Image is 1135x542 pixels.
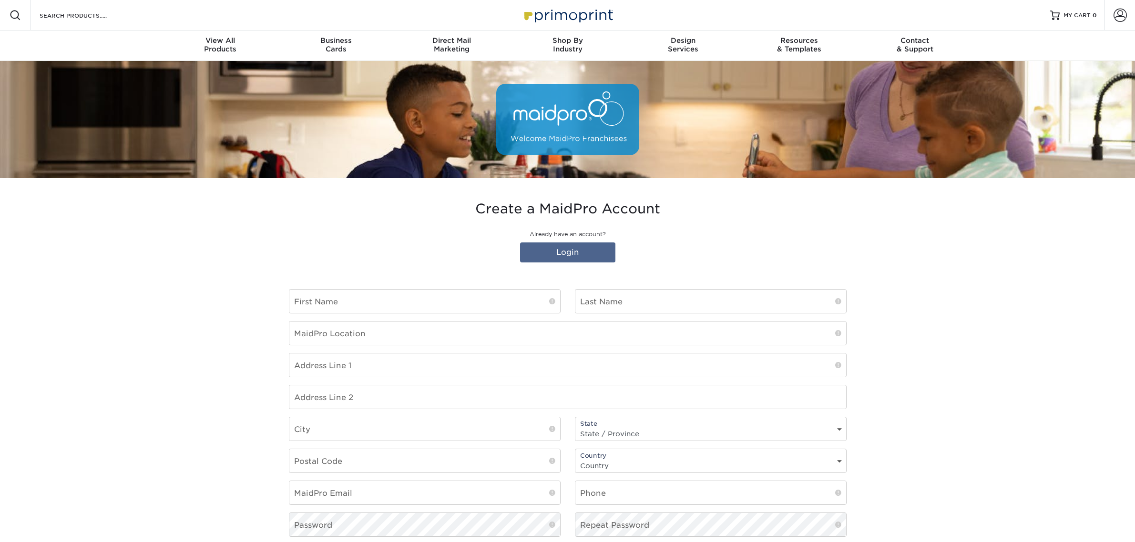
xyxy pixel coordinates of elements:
[163,30,278,61] a: View AllProducts
[278,36,394,45] span: Business
[857,36,973,45] span: Contact
[289,230,847,239] p: Already have an account?
[394,36,510,45] span: Direct Mail
[625,36,741,45] span: Design
[510,36,625,53] div: Industry
[520,5,615,25] img: Primoprint
[289,201,847,217] h3: Create a MaidPro Account
[741,30,857,61] a: Resources& Templates
[741,36,857,45] span: Resources
[496,84,639,155] img: MaidPro
[741,36,857,53] div: & Templates
[520,242,615,262] a: Login
[39,10,132,21] input: SEARCH PRODUCTS.....
[394,36,510,53] div: Marketing
[857,30,973,61] a: Contact& Support
[163,36,278,53] div: Products
[278,36,394,53] div: Cards
[625,30,741,61] a: DesignServices
[510,30,625,61] a: Shop ByIndustry
[163,36,278,45] span: View All
[510,36,625,45] span: Shop By
[1063,11,1091,20] span: MY CART
[278,30,394,61] a: BusinessCards
[857,36,973,53] div: & Support
[1093,12,1097,19] span: 0
[625,36,741,53] div: Services
[394,30,510,61] a: Direct MailMarketing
